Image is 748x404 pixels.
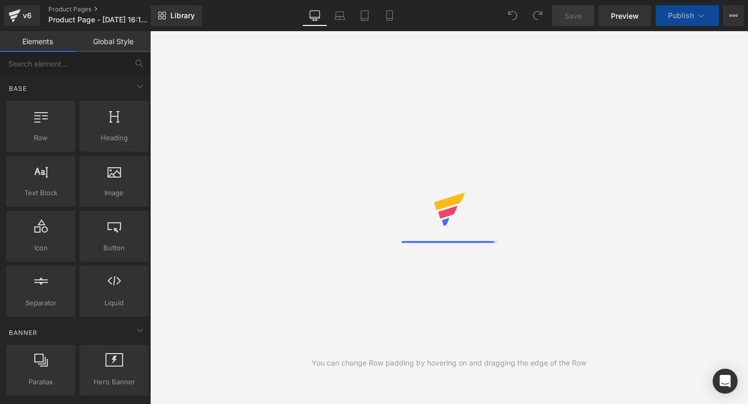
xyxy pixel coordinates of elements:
[83,187,145,198] span: Image
[9,298,72,308] span: Separator
[21,9,34,22] div: v6
[527,5,548,26] button: Redo
[352,5,377,26] a: Tablet
[9,376,72,387] span: Parallax
[151,5,202,26] a: New Library
[48,16,148,24] span: Product Page - [DATE] 16:18:38
[83,298,145,308] span: Liquid
[170,11,195,20] span: Library
[723,5,744,26] button: More
[302,5,327,26] a: Desktop
[4,5,40,26] a: v6
[656,5,719,26] button: Publish
[9,243,72,253] span: Icon
[83,243,145,253] span: Button
[377,5,402,26] a: Mobile
[327,5,352,26] a: Laptop
[9,187,72,198] span: Text Block
[713,369,738,394] div: Open Intercom Messenger
[8,84,28,93] span: Base
[75,31,151,52] a: Global Style
[565,10,582,21] span: Save
[8,328,38,338] span: Banner
[9,132,72,143] span: Row
[668,11,694,20] span: Publish
[83,376,145,387] span: Hero Banner
[611,10,639,21] span: Preview
[312,357,586,369] div: You can change Row padding by hovering on and dragging the edge of the Row
[48,5,168,14] a: Product Pages
[598,5,651,26] a: Preview
[83,132,145,143] span: Heading
[502,5,523,26] button: Undo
